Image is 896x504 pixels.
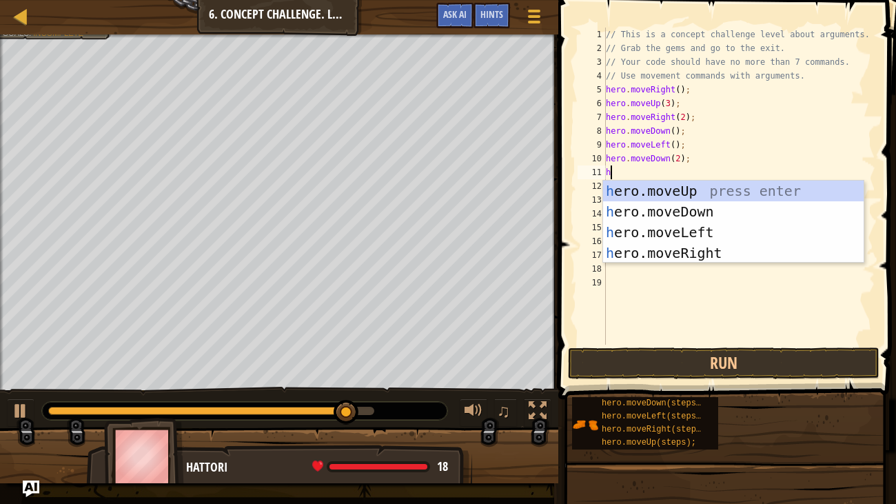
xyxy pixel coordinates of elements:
[186,458,458,476] div: Hattori
[437,458,448,475] span: 18
[460,399,487,427] button: Adjust volume
[436,3,474,28] button: Ask AI
[7,399,34,427] button: Ctrl + P: Play
[578,124,606,138] div: 8
[578,234,606,248] div: 16
[578,248,606,262] div: 17
[578,138,606,152] div: 9
[578,41,606,55] div: 2
[578,179,606,193] div: 12
[497,401,511,421] span: ♫
[104,418,184,494] img: thang_avatar_frame.png
[578,262,606,276] div: 18
[494,399,518,427] button: ♫
[517,3,551,35] button: Show game menu
[578,221,606,234] div: 15
[602,438,696,447] span: hero.moveUp(steps);
[578,193,606,207] div: 13
[578,207,606,221] div: 14
[578,97,606,110] div: 6
[578,276,606,290] div: 19
[23,481,39,497] button: Ask AI
[578,165,606,179] div: 11
[480,8,503,21] span: Hints
[578,152,606,165] div: 10
[602,399,706,408] span: hero.moveDown(steps);
[572,412,598,438] img: portrait.png
[578,55,606,69] div: 3
[578,110,606,124] div: 7
[568,347,879,379] button: Run
[443,8,467,21] span: Ask AI
[602,412,706,421] span: hero.moveLeft(steps);
[578,83,606,97] div: 5
[312,461,448,473] div: health: 18 / 18
[578,28,606,41] div: 1
[524,399,551,427] button: Toggle fullscreen
[578,69,606,83] div: 4
[602,425,711,434] span: hero.moveRight(steps);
